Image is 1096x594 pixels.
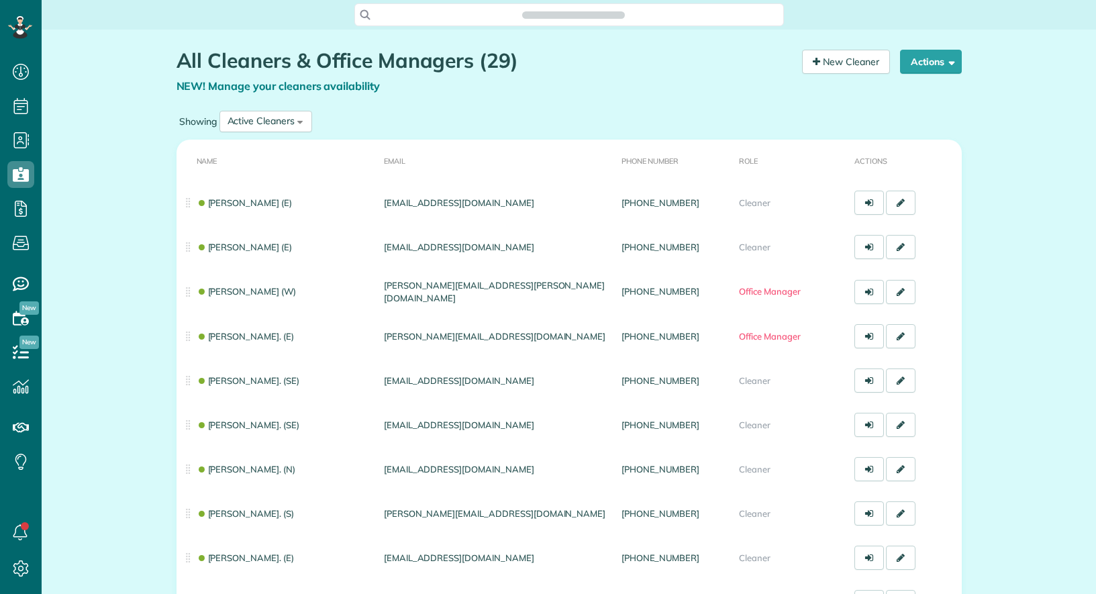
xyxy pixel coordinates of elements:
[177,115,219,128] label: Showing
[379,181,616,225] td: [EMAIL_ADDRESS][DOMAIN_NAME]
[177,140,379,181] th: Name
[802,50,890,74] a: New Cleaner
[739,419,770,430] span: Cleaner
[621,197,699,208] a: [PHONE_NUMBER]
[197,508,294,519] a: [PERSON_NAME]. (S)
[621,331,699,342] a: [PHONE_NUMBER]
[379,358,616,403] td: [EMAIL_ADDRESS][DOMAIN_NAME]
[621,242,699,252] a: [PHONE_NUMBER]
[621,464,699,475] a: [PHONE_NUMBER]
[379,491,616,536] td: [PERSON_NAME][EMAIL_ADDRESS][DOMAIN_NAME]
[177,79,381,93] a: NEW! Manage your cleaners availability
[621,552,699,563] a: [PHONE_NUMBER]
[739,197,770,208] span: Cleaner
[739,375,770,386] span: Cleaner
[177,50,792,72] h1: All Cleaners & Office Managers (29)
[849,140,962,181] th: Actions
[536,8,611,21] span: Search ZenMaid…
[379,536,616,580] td: [EMAIL_ADDRESS][DOMAIN_NAME]
[197,552,294,563] a: [PERSON_NAME]. (E)
[379,314,616,358] td: [PERSON_NAME][EMAIL_ADDRESS][DOMAIN_NAME]
[379,403,616,447] td: [EMAIL_ADDRESS][DOMAIN_NAME]
[197,197,292,208] a: [PERSON_NAME] (E)
[379,140,616,181] th: Email
[19,301,39,315] span: New
[197,464,295,475] a: [PERSON_NAME]. (N)
[197,242,292,252] a: [PERSON_NAME] (E)
[621,508,699,519] a: [PHONE_NUMBER]
[616,140,734,181] th: Phone number
[197,375,299,386] a: [PERSON_NAME]. (SE)
[739,508,770,519] span: Cleaner
[379,447,616,491] td: [EMAIL_ADDRESS][DOMAIN_NAME]
[739,331,800,342] span: Office Manager
[621,286,699,297] a: [PHONE_NUMBER]
[739,464,770,475] span: Cleaner
[379,269,616,314] td: [PERSON_NAME][EMAIL_ADDRESS][PERSON_NAME][DOMAIN_NAME]
[734,140,849,181] th: Role
[900,50,962,74] button: Actions
[197,331,294,342] a: [PERSON_NAME]. (E)
[228,114,295,128] div: Active Cleaners
[739,552,770,563] span: Cleaner
[621,375,699,386] a: [PHONE_NUMBER]
[197,419,299,430] a: [PERSON_NAME]. (SE)
[621,419,699,430] a: [PHONE_NUMBER]
[197,286,296,297] a: [PERSON_NAME] (W)
[19,336,39,349] span: New
[379,225,616,269] td: [EMAIL_ADDRESS][DOMAIN_NAME]
[739,286,800,297] span: Office Manager
[739,242,770,252] span: Cleaner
